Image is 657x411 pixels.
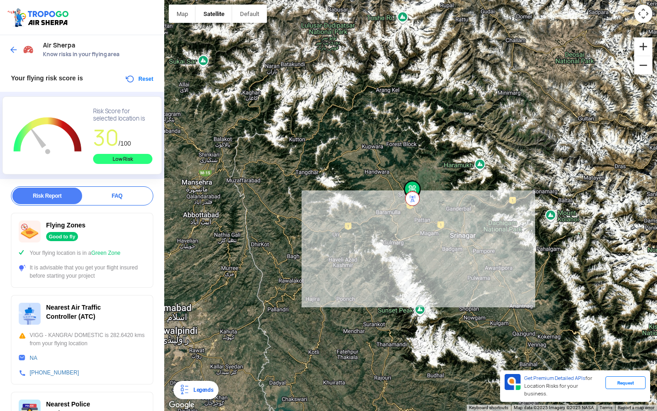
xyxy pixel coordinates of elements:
button: Show street map [169,5,196,23]
button: Zoom out [634,56,652,74]
button: Map camera controls [634,5,652,23]
a: Terms [600,405,612,410]
span: Green Zone [91,250,120,256]
div: Risk Score for selected location is [93,108,152,122]
span: Your flying risk score is [11,74,83,82]
img: Google [167,399,197,411]
div: Your flying location is in a [19,249,146,257]
div: VIGG - KANGRA/ DOMESTIC is 282.6420 kms from your flying location [19,331,146,348]
button: Zoom in [634,37,652,56]
a: Open this area in Google Maps (opens a new window) [167,399,197,411]
span: Get Premium Detailed APIs [524,375,585,381]
img: Risk Scores [23,44,34,55]
span: Air Sherpa [43,42,155,49]
span: Flying Zones [46,221,85,229]
div: FAQ [82,188,152,204]
div: for Location Risks for your business. [521,374,605,398]
img: ic_atc.svg [19,303,41,325]
img: ic_tgdronemaps.svg [7,7,72,28]
span: Nearest Air Traffic Controller (ATC) [46,304,101,320]
img: Legends [179,385,190,395]
a: [PHONE_NUMBER] [30,369,79,376]
button: Show satellite imagery [196,5,232,23]
div: Request [605,376,646,389]
img: ic_nofly.svg [19,221,41,242]
a: NA [30,355,37,361]
g: Chart [10,108,86,165]
span: 30 [93,123,119,152]
div: Risk Report [12,188,82,204]
div: It is advisable that you get your flight insured before starting your project [19,263,146,280]
div: Good to fly [46,232,78,241]
span: Map data ©2025 Imagery ©2025 NASA [514,405,594,410]
span: /100 [119,140,131,147]
a: Report a map error [618,405,654,410]
div: Low Risk [93,154,152,164]
img: ic_arrow_back_blue.svg [9,45,18,54]
span: Know risks in your flying area [43,51,155,58]
img: Premium APIs [505,374,521,390]
button: Reset [125,74,153,84]
div: Legends [190,385,213,395]
button: Keyboard shortcuts [469,405,508,411]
